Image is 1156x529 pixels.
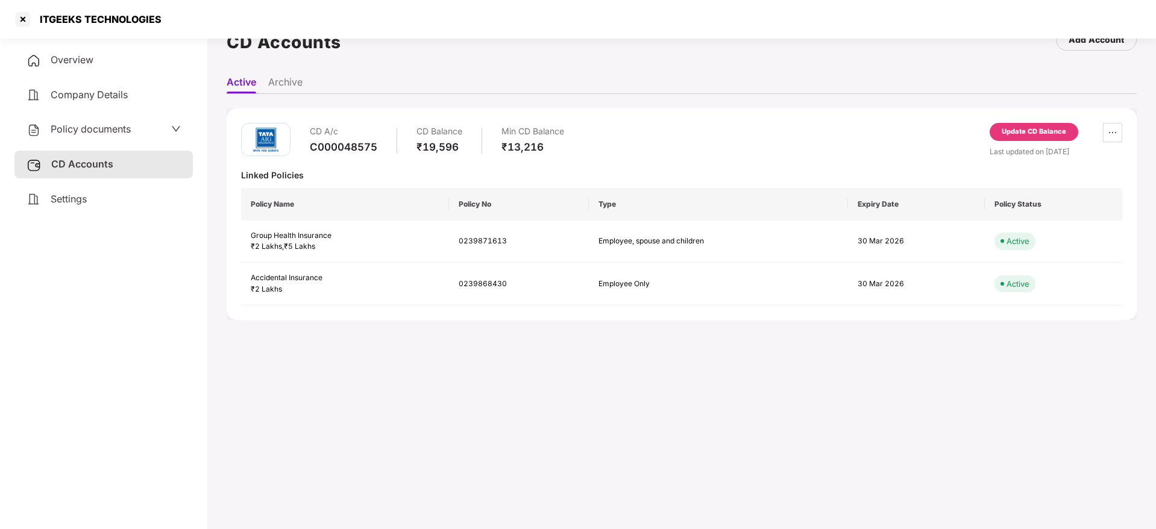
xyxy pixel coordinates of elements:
th: Type [589,188,848,221]
div: Last updated on [DATE] [990,146,1122,157]
div: Linked Policies [241,169,1122,181]
div: Add Account [1069,33,1124,46]
img: svg+xml;base64,PHN2ZyB3aWR0aD0iMjUiIGhlaWdodD0iMjQiIHZpZXdCb3g9IjAgMCAyNSAyNCIgZmlsbD0ibm9uZSIgeG... [27,158,42,172]
img: svg+xml;base64,PHN2ZyB4bWxucz0iaHR0cDovL3d3dy53My5vcmcvMjAwMC9zdmciIHdpZHRoPSIyNCIgaGVpZ2h0PSIyNC... [27,88,41,102]
div: ITGEEKS TECHNOLOGIES [33,13,162,25]
div: Accidental Insurance [251,272,439,284]
span: Company Details [51,89,128,101]
div: Min CD Balance [501,123,564,140]
td: 0239871613 [449,221,589,263]
div: ₹13,216 [501,140,564,154]
li: Archive [268,76,303,93]
span: down [171,124,181,134]
button: ellipsis [1103,123,1122,142]
div: Update CD Balance [1002,127,1066,137]
span: CD Accounts [51,158,113,170]
div: Employee Only [598,278,731,290]
div: ₹19,596 [416,140,462,154]
h1: CD Accounts [227,29,341,55]
span: ₹5 Lakhs [284,242,315,251]
span: Policy documents [51,123,131,135]
td: 30 Mar 2026 [848,221,984,263]
img: svg+xml;base64,PHN2ZyB4bWxucz0iaHR0cDovL3d3dy53My5vcmcvMjAwMC9zdmciIHdpZHRoPSIyNCIgaGVpZ2h0PSIyNC... [27,54,41,68]
div: CD A/c [310,123,377,140]
div: C000048575 [310,140,377,154]
li: Active [227,76,256,93]
img: tatag.png [248,122,284,158]
td: 30 Mar 2026 [848,263,984,305]
div: Employee, spouse and children [598,236,731,247]
div: CD Balance [416,123,462,140]
span: Settings [51,193,87,205]
span: ₹2 Lakhs , [251,242,284,251]
span: ellipsis [1104,128,1122,137]
div: Active [1007,278,1029,290]
td: 0239868430 [449,263,589,305]
th: Policy Status [985,188,1122,221]
th: Policy Name [241,188,449,221]
img: svg+xml;base64,PHN2ZyB4bWxucz0iaHR0cDovL3d3dy53My5vcmcvMjAwMC9zdmciIHdpZHRoPSIyNCIgaGVpZ2h0PSIyNC... [27,192,41,207]
div: Group Health Insurance [251,230,439,242]
div: Active [1007,235,1029,247]
th: Policy No [449,188,589,221]
span: ₹2 Lakhs [251,284,282,293]
img: svg+xml;base64,PHN2ZyB4bWxucz0iaHR0cDovL3d3dy53My5vcmcvMjAwMC9zdmciIHdpZHRoPSIyNCIgaGVpZ2h0PSIyNC... [27,123,41,137]
th: Expiry Date [848,188,984,221]
span: Overview [51,54,93,66]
